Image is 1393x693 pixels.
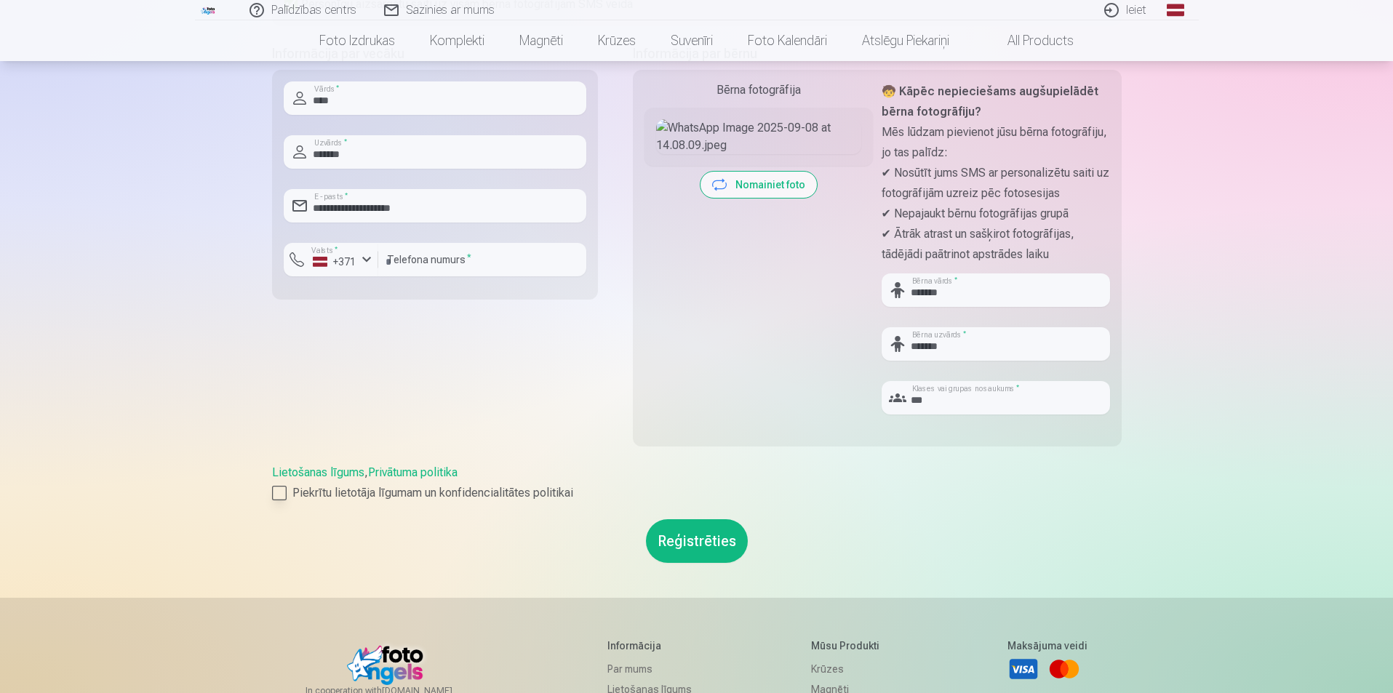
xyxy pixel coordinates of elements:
[412,20,502,61] a: Komplekti
[201,6,217,15] img: /fa1
[967,20,1091,61] a: All products
[607,659,692,679] a: Par mums
[302,20,412,61] a: Foto izdrukas
[272,484,1122,502] label: Piekrītu lietotāja līgumam un konfidencialitātes politikai
[644,81,873,99] div: Bērna fotogrāfija
[882,84,1098,119] strong: 🧒 Kāpēc nepieciešams augšupielādēt bērna fotogrāfiju?
[607,638,692,653] h5: Informācija
[701,172,817,198] button: Nomainiet foto
[1007,653,1039,685] a: Visa
[502,20,580,61] a: Magnēti
[656,119,861,154] img: WhatsApp Image 2025-09-08 at 14.08.09.jpeg
[653,20,730,61] a: Suvenīri
[307,245,343,256] label: Valsts
[882,163,1110,204] p: ✔ Nosūtīt jums SMS ar personalizētu saiti uz fotogrāfijām uzreiz pēc fotosesijas
[811,638,887,653] h5: Mūsu produkti
[284,243,378,276] button: Valsts*+371
[882,224,1110,265] p: ✔ Ātrāk atrast un sašķirot fotogrāfijas, tādējādi paātrinot apstrādes laiku
[730,20,845,61] a: Foto kalendāri
[882,122,1110,163] p: Mēs lūdzam pievienot jūsu bērna fotogrāfiju, jo tas palīdz:
[882,204,1110,224] p: ✔ Nepajaukt bērnu fotogrāfijas grupā
[313,255,356,269] div: +371
[845,20,967,61] a: Atslēgu piekariņi
[580,20,653,61] a: Krūzes
[1048,653,1080,685] a: Mastercard
[646,519,748,563] button: Reģistrēties
[368,465,458,479] a: Privātuma politika
[272,464,1122,502] div: ,
[272,465,364,479] a: Lietošanas līgums
[811,659,887,679] a: Krūzes
[1007,638,1087,653] h5: Maksājuma veidi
